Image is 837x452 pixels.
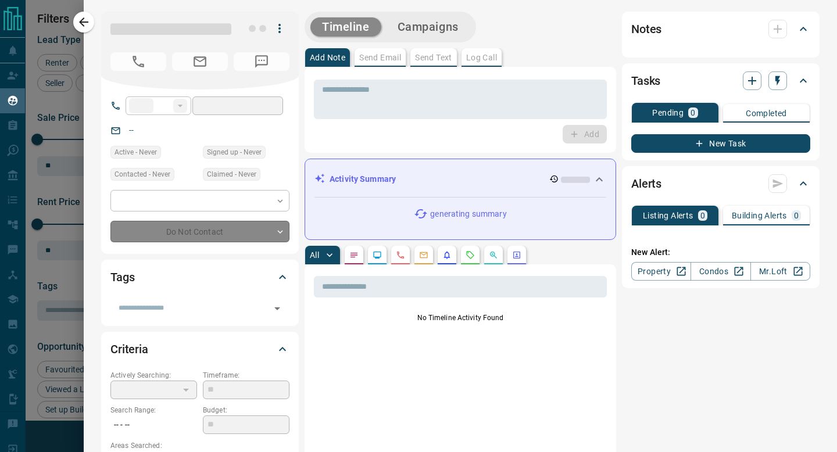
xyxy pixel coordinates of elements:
[631,174,661,193] h2: Alerts
[110,268,134,286] h2: Tags
[110,335,289,363] div: Criteria
[129,125,134,135] a: --
[110,52,166,71] span: No Number
[234,52,289,71] span: No Number
[207,146,262,158] span: Signed up - Never
[746,109,787,117] p: Completed
[386,17,470,37] button: Campaigns
[115,168,170,180] span: Contacted - Never
[512,250,521,260] svg: Agent Actions
[373,250,382,260] svg: Lead Browsing Activity
[396,250,405,260] svg: Calls
[110,405,197,415] p: Search Range:
[631,246,810,259] p: New Alert:
[419,250,428,260] svg: Emails
[794,211,799,220] p: 0
[430,208,506,220] p: generating summary
[489,250,498,260] svg: Opportunities
[310,53,345,62] p: Add Note
[330,173,396,185] p: Activity Summary
[750,262,810,281] a: Mr.Loft
[691,262,750,281] a: Condos
[110,370,197,381] p: Actively Searching:
[110,340,148,358] h2: Criteria
[631,67,810,95] div: Tasks
[203,405,289,415] p: Budget:
[631,262,691,281] a: Property
[691,109,695,117] p: 0
[652,109,684,117] p: Pending
[466,250,475,260] svg: Requests
[310,17,381,37] button: Timeline
[203,370,289,381] p: Timeframe:
[269,300,285,317] button: Open
[631,170,810,198] div: Alerts
[110,263,289,291] div: Tags
[631,15,810,43] div: Notes
[172,52,228,71] span: No Email
[700,211,705,220] p: 0
[631,20,661,38] h2: Notes
[631,71,660,90] h2: Tasks
[442,250,452,260] svg: Listing Alerts
[110,415,197,435] p: -- - --
[631,134,810,153] button: New Task
[314,168,606,190] div: Activity Summary
[110,221,289,242] div: Do Not Contact
[314,313,607,323] p: No Timeline Activity Found
[643,211,693,220] p: Listing Alerts
[207,168,256,180] span: Claimed - Never
[349,250,359,260] svg: Notes
[732,211,787,220] p: Building Alerts
[310,251,319,259] p: All
[115,146,157,158] span: Active - Never
[110,440,289,451] p: Areas Searched:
